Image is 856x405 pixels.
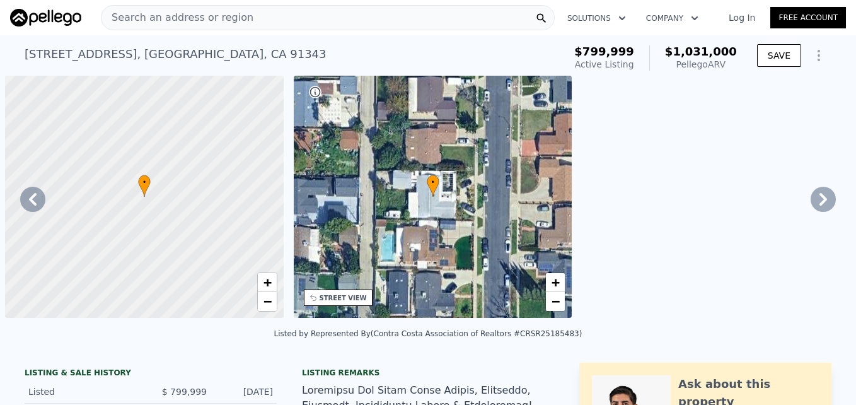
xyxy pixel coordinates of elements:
span: Search an address or region [101,10,253,25]
div: Listing remarks [302,368,554,378]
button: Show Options [806,43,831,68]
div: LISTING & SALE HISTORY [25,368,277,380]
span: + [263,274,271,290]
a: Zoom in [258,273,277,292]
div: [STREET_ADDRESS] , [GEOGRAPHIC_DATA] , CA 91343 [25,45,327,63]
button: Company [636,7,709,30]
div: Pellego ARV [665,58,737,71]
span: − [552,293,560,309]
div: [DATE] [217,385,273,398]
div: • [427,175,439,197]
a: Log In [714,11,770,24]
img: Pellego [10,9,81,26]
span: $799,999 [574,45,634,58]
span: $ 799,999 [162,387,207,397]
span: $1,031,000 [665,45,737,58]
div: Listed [28,385,141,398]
a: Zoom out [258,292,277,311]
div: • [138,175,151,197]
span: Active Listing [575,59,634,69]
div: STREET VIEW [320,293,367,303]
button: Solutions [557,7,636,30]
a: Free Account [770,7,846,28]
span: • [138,177,151,188]
span: − [263,293,271,309]
span: • [427,177,439,188]
button: SAVE [757,44,801,67]
a: Zoom in [546,273,565,292]
span: + [552,274,560,290]
a: Zoom out [546,292,565,311]
div: Listed by Represented By (Contra Costa Association of Realtors #CRSR25185483) [274,329,582,338]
